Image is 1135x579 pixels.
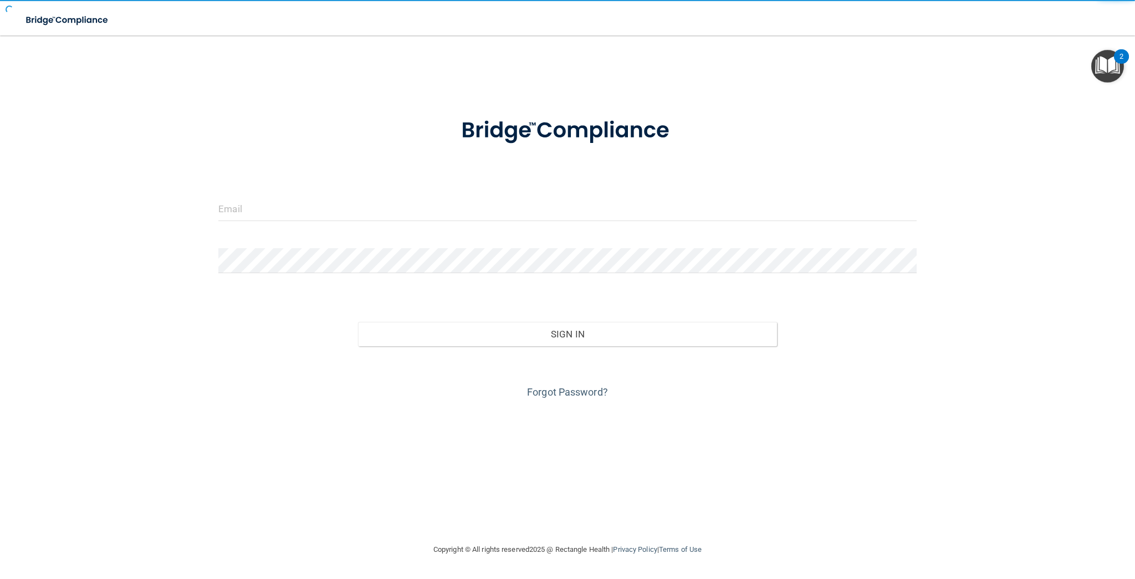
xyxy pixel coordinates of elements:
a: Privacy Policy [613,545,657,554]
img: bridge_compliance_login_screen.278c3ca4.svg [438,102,697,160]
img: bridge_compliance_login_screen.278c3ca4.svg [17,9,119,32]
input: Email [218,196,917,221]
div: Copyright © All rights reserved 2025 @ Rectangle Health | | [365,532,770,567]
a: Forgot Password? [527,386,608,398]
div: 2 [1119,57,1123,71]
a: Terms of Use [659,545,702,554]
button: Sign In [358,322,777,346]
button: Open Resource Center, 2 new notifications [1091,50,1124,83]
